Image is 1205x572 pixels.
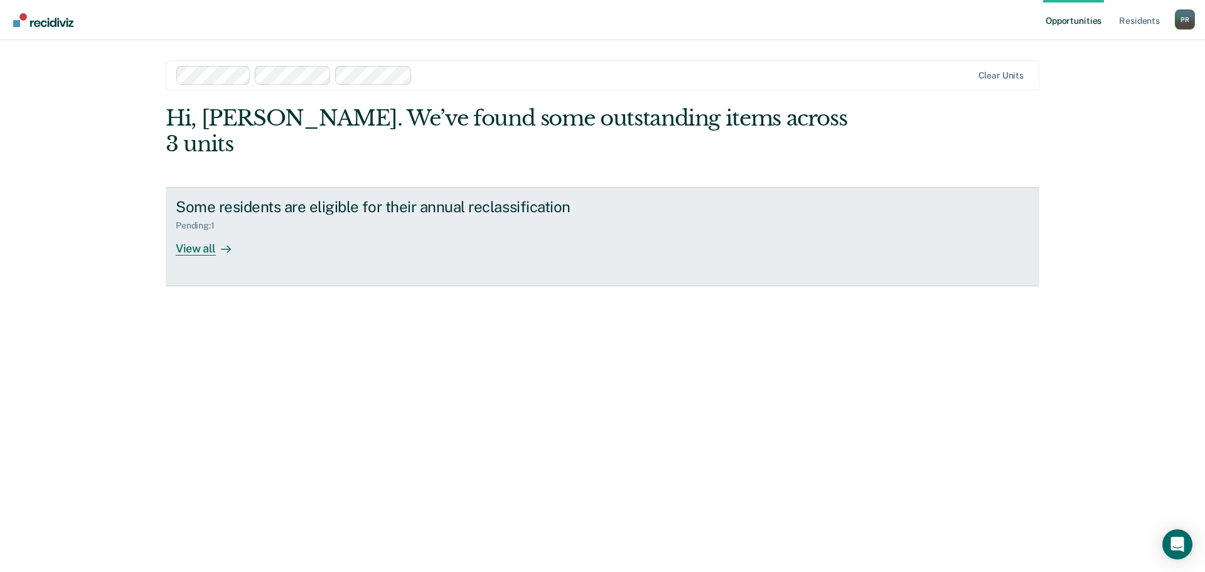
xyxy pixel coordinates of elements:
div: Hi, [PERSON_NAME]. We’ve found some outstanding items across 3 units [166,105,865,157]
div: Open Intercom Messenger [1162,529,1192,559]
button: Profile dropdown button [1175,9,1195,30]
a: Some residents are eligible for their annual reclassificationPending:1View all [166,187,1039,286]
img: Recidiviz [13,13,73,27]
div: P R [1175,9,1195,30]
div: Clear units [978,70,1024,81]
div: Some residents are eligible for their annual reclassification [176,198,616,216]
div: View all [176,231,246,256]
div: Pending : 1 [176,220,225,231]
